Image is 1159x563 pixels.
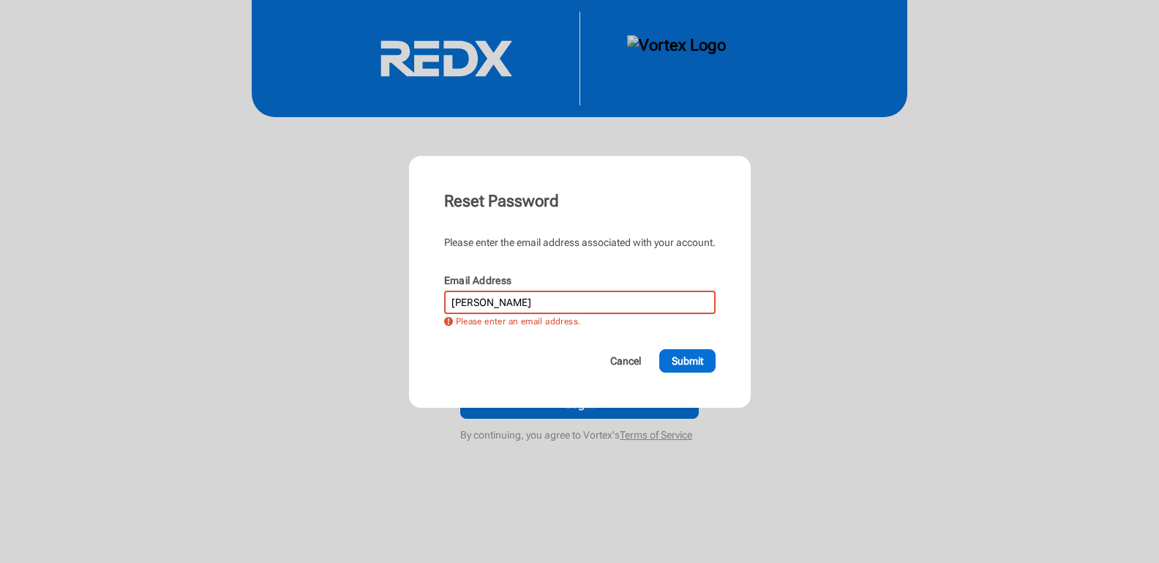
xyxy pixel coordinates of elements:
[659,349,716,373] button: Submit
[444,191,716,212] div: Reset Password
[598,349,653,373] button: Cancel
[672,354,703,368] span: Submit
[456,317,581,326] span: Please enter an email address.
[444,275,512,286] label: Email Address
[610,354,641,368] span: Cancel
[444,235,716,250] div: Please enter the email address associated with your account.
